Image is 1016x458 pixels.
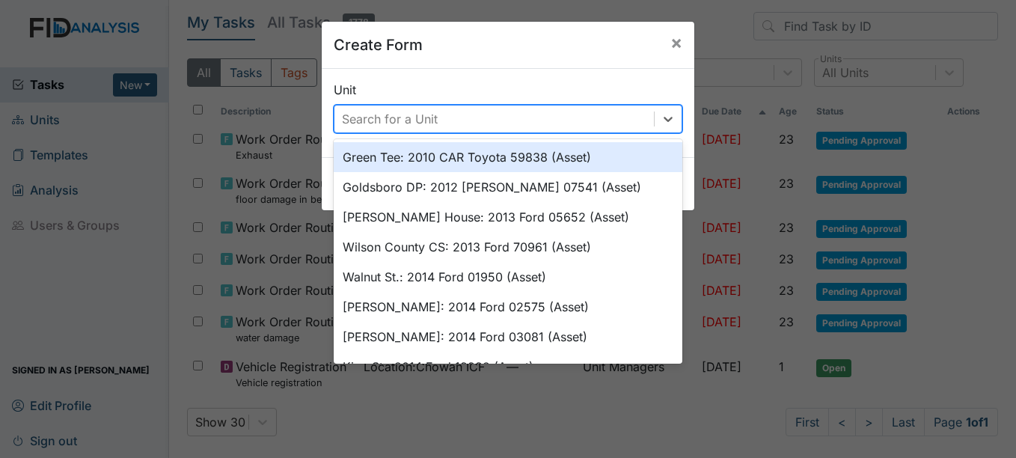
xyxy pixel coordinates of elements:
button: Close [658,22,694,64]
div: Walnut St.: 2014 Ford 01950 (Asset) [334,262,682,292]
h5: Create Form [334,34,423,56]
div: [PERSON_NAME] House: 2013 Ford 05652 (Asset) [334,202,682,232]
div: King St.: 2014 Ford 13332 (Asset) [334,352,682,382]
div: [PERSON_NAME]: 2014 Ford 03081 (Asset) [334,322,682,352]
div: Goldsboro DP: 2012 [PERSON_NAME] 07541 (Asset) [334,172,682,202]
div: [PERSON_NAME]: 2014 Ford 02575 (Asset) [334,292,682,322]
label: Unit [334,81,356,99]
span: × [670,31,682,53]
div: Green Tee: 2010 CAR Toyota 59838 (Asset) [334,142,682,172]
div: Wilson County CS: 2013 Ford 70961 (Asset) [334,232,682,262]
div: Search for a Unit [342,110,438,128]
